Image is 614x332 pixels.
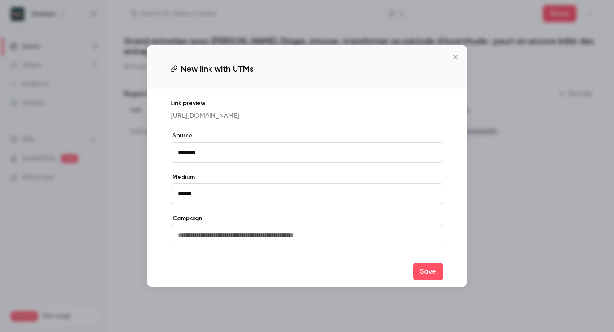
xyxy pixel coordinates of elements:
[171,131,443,140] label: Source
[171,99,443,108] p: Link preview
[413,263,443,280] button: Save
[181,62,254,75] span: New link with UTMs
[171,173,443,181] label: Medium
[171,111,443,121] p: [URL][DOMAIN_NAME]
[171,214,443,223] label: Campaign
[447,49,464,66] button: Close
